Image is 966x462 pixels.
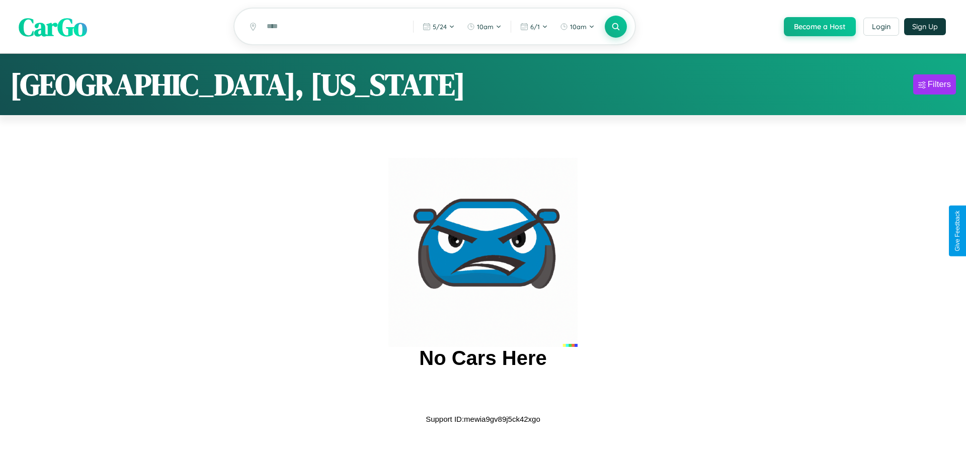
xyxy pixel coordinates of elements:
button: Sign Up [904,18,946,35]
h1: [GEOGRAPHIC_DATA], [US_STATE] [10,64,465,105]
button: 5/24 [418,19,460,35]
span: 6 / 1 [530,23,540,31]
button: Become a Host [784,17,856,36]
h2: No Cars Here [419,347,546,369]
span: 10am [570,23,587,31]
span: 5 / 24 [433,23,447,31]
button: Login [863,18,899,36]
p: Support ID: mewia9gv89j5ck42xgo [426,412,540,426]
div: Give Feedback [954,211,961,251]
button: 10am [555,19,600,35]
span: 10am [477,23,494,31]
button: 10am [462,19,507,35]
div: Filters [928,79,951,89]
img: car [388,158,578,347]
span: CarGo [19,9,87,44]
button: 6/1 [515,19,553,35]
button: Filters [913,74,956,95]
